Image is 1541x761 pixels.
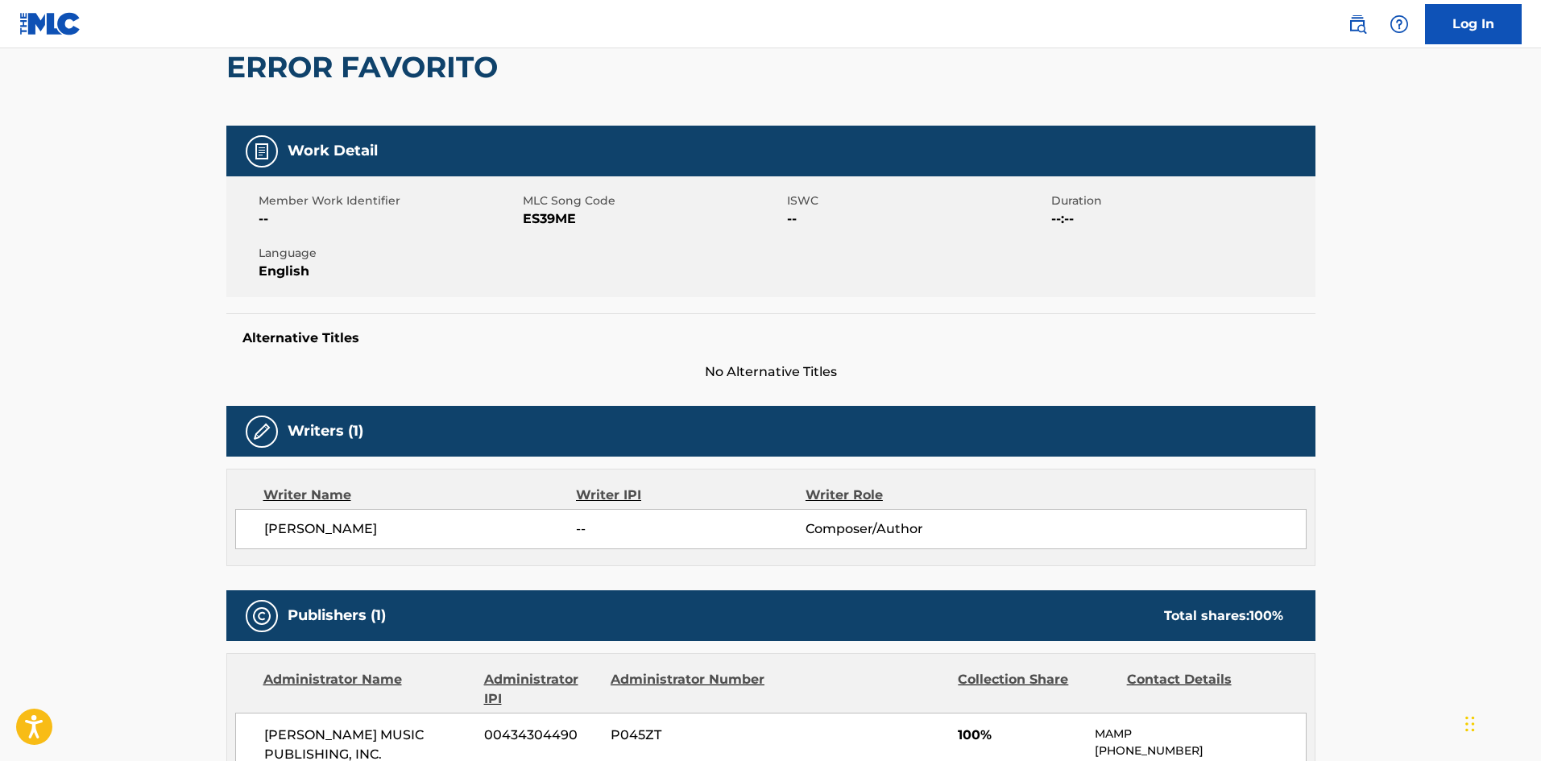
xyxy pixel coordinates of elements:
span: --:-- [1051,209,1311,229]
img: Work Detail [252,142,271,161]
span: ISWC [787,192,1047,209]
h5: Work Detail [288,142,378,160]
img: search [1348,14,1367,34]
div: Writer Name [263,486,577,505]
span: ES39ME [523,209,783,229]
div: Arrastrar [1465,700,1475,748]
p: MAMP [1095,726,1305,742]
div: Total shares: [1164,606,1283,626]
span: [PERSON_NAME] [264,519,577,539]
div: Widget de chat [1460,684,1541,761]
span: MLC Song Code [523,192,783,209]
span: Member Work Identifier [259,192,519,209]
div: Contact Details [1127,670,1283,709]
h2: ERROR FAVORITO [226,49,506,85]
span: 100% [958,726,1083,745]
div: Administrator Number [611,670,767,709]
iframe: Chat Widget [1460,684,1541,761]
h5: Writers (1) [288,422,363,440]
span: Duration [1051,192,1311,209]
a: Public Search [1341,8,1373,40]
span: -- [787,209,1047,229]
span: -- [576,519,805,539]
h5: Publishers (1) [288,606,386,625]
img: Writers [252,422,271,441]
h5: Alternative Titles [242,330,1299,346]
div: Administrator Name [263,670,472,709]
div: Collection Share [958,670,1114,709]
img: MLC Logo [19,12,81,35]
img: help [1390,14,1409,34]
span: Composer/Author [806,519,1014,539]
span: 00434304490 [484,726,599,745]
img: Publishers [252,606,271,626]
a: Log In [1425,4,1522,44]
p: [PHONE_NUMBER] [1095,742,1305,759]
div: Writer IPI [576,486,806,505]
span: No Alternative Titles [226,362,1315,382]
div: Help [1383,8,1415,40]
div: Administrator IPI [484,670,599,709]
span: Language [259,245,519,262]
span: P045ZT [611,726,767,745]
span: 100 % [1249,608,1283,623]
div: Writer Role [806,486,1014,505]
span: English [259,262,519,281]
span: -- [259,209,519,229]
